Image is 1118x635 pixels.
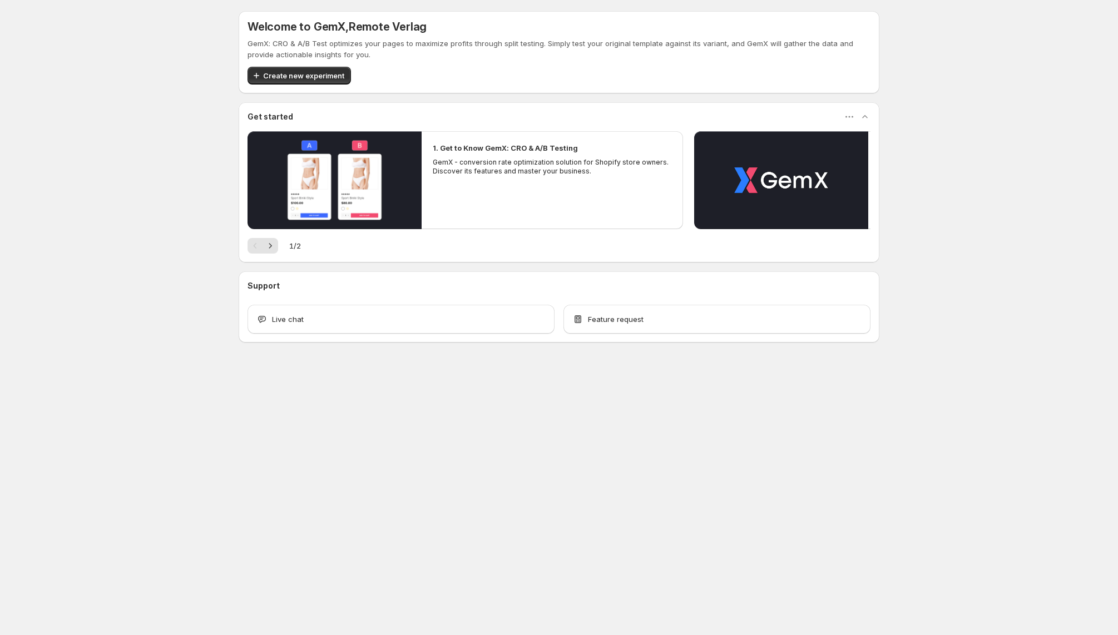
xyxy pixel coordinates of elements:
[248,280,280,291] h3: Support
[345,20,427,33] span: , Remote Verlag
[694,131,868,229] button: Play video
[588,314,644,325] span: Feature request
[263,238,278,254] button: Next
[433,142,578,153] h2: 1. Get to Know GemX: CRO & A/B Testing
[248,238,278,254] nav: Pagination
[248,67,351,85] button: Create new experiment
[248,111,293,122] h3: Get started
[248,131,422,229] button: Play video
[433,158,672,176] p: GemX - conversion rate optimization solution for Shopify store owners. Discover its features and ...
[272,314,304,325] span: Live chat
[248,20,427,33] h5: Welcome to GemX
[248,38,870,60] p: GemX: CRO & A/B Test optimizes your pages to maximize profits through split testing. Simply test ...
[289,240,301,251] span: 1 / 2
[263,70,344,81] span: Create new experiment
